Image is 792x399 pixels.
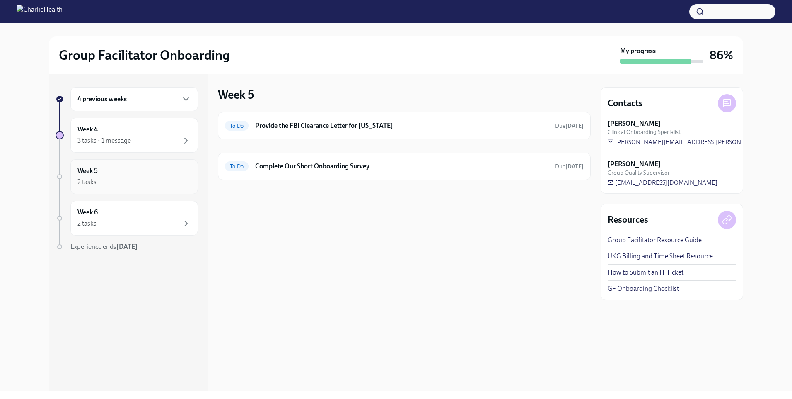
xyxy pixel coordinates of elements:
strong: [PERSON_NAME] [608,119,661,128]
span: To Do [225,123,249,129]
a: Group Facilitator Resource Guide [608,236,702,245]
div: 2 tasks [77,219,97,228]
div: 2 tasks [77,178,97,187]
span: October 21st, 2025 10:00 [555,122,584,130]
a: To DoProvide the FBI Clearance Letter for [US_STATE]Due[DATE] [225,119,584,132]
a: Week 62 tasks [56,201,198,236]
div: 3 tasks • 1 message [77,136,131,145]
img: CharlieHealth [17,5,63,18]
span: October 27th, 2025 10:00 [555,163,584,170]
span: Due [555,122,584,129]
a: UKG Billing and Time Sheet Resource [608,252,713,261]
a: To DoComplete Our Short Onboarding SurveyDue[DATE] [225,160,584,173]
h6: Provide the FBI Clearance Letter for [US_STATE] [255,121,548,130]
span: Group Quality Supervisor [608,169,670,177]
h6: Week 6 [77,208,98,217]
h4: Contacts [608,97,643,109]
strong: [DATE] [116,243,138,251]
span: To Do [225,163,249,170]
strong: [DATE] [565,122,584,129]
h6: 4 previous weeks [77,95,127,104]
a: GF Onboarding Checklist [608,284,679,293]
h2: Group Facilitator Onboarding [59,47,230,63]
h6: Week 4 [77,125,98,134]
a: Week 52 tasks [56,159,198,194]
a: [EMAIL_ADDRESS][DOMAIN_NAME] [608,178,717,187]
h4: Resources [608,214,648,226]
strong: My progress [620,46,656,56]
strong: [DATE] [565,163,584,170]
div: 4 previous weeks [70,87,198,111]
h6: Complete Our Short Onboarding Survey [255,162,548,171]
h3: 86% [710,48,733,63]
h6: Week 5 [77,166,98,175]
span: Due [555,163,584,170]
strong: [PERSON_NAME] [608,160,661,169]
a: Week 43 tasks • 1 message [56,118,198,153]
span: Experience ends [70,243,138,251]
a: How to Submit an IT Ticket [608,268,683,277]
h3: Week 5 [218,87,254,102]
span: Clinical Onboarding Specialist [608,128,681,136]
